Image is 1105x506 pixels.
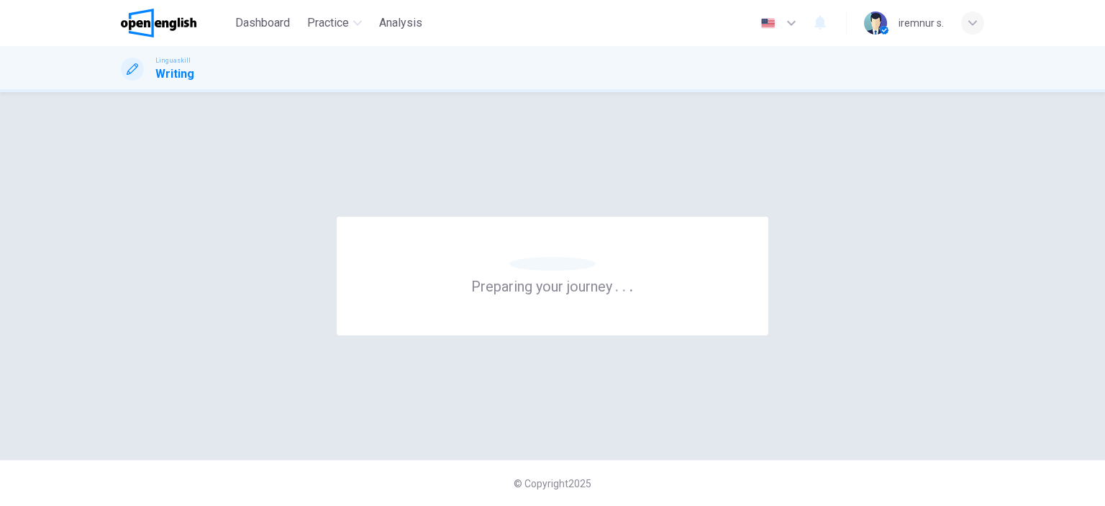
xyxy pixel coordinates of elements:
a: OpenEnglish logo [121,9,229,37]
h6: . [629,273,634,297]
span: Practice [307,14,349,32]
button: Practice [301,10,368,36]
img: OpenEnglish logo [121,9,196,37]
h6: . [622,273,627,297]
div: iremnur s. [899,14,944,32]
span: © Copyright 2025 [514,478,591,489]
h6: Preparing your journey [471,276,634,295]
span: Analysis [379,14,422,32]
button: Analysis [373,10,428,36]
span: Linguaskill [155,55,191,65]
h6: . [614,273,619,297]
img: Profile picture [864,12,887,35]
span: Dashboard [235,14,290,32]
img: en [759,18,777,29]
h1: Writing [155,65,194,83]
button: Dashboard [229,10,296,36]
